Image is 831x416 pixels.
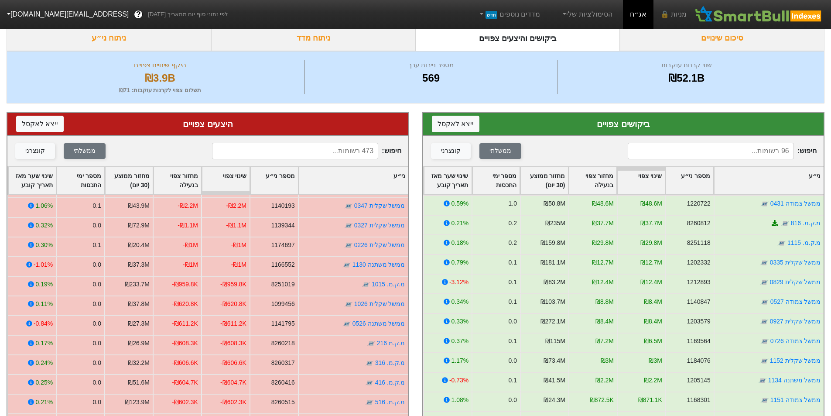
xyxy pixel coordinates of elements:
[15,143,55,159] button: קונצרני
[128,319,150,328] div: ₪27.3M
[508,278,516,287] div: 0.1
[643,317,662,326] div: ₪8.4M
[220,358,246,368] div: -₪606.6K
[93,319,101,328] div: 0.0
[16,116,64,132] button: ייצא לאקסל
[271,378,295,387] div: 8260416
[472,167,520,194] div: Toggle SortBy
[354,241,405,248] a: ממשל שקלית 0226
[271,339,295,348] div: 8260218
[34,260,53,269] div: -1.01%
[372,281,405,288] a: מ.ק.מ. 1015
[7,25,211,51] div: ניתוח ני״ע
[432,117,815,131] div: ביקושים צפויים
[451,356,468,365] div: 1.17%
[352,261,405,268] a: ממשל משתנה 1130
[220,319,246,328] div: -₪611.2K
[172,299,198,309] div: -₪620.8K
[377,340,405,347] a: מ.ק.מ 216
[687,395,710,405] div: 1168301
[777,239,786,248] img: tase link
[768,377,821,384] a: ממשל משתנה 1134
[628,143,794,159] input: 96 רשומות...
[638,395,662,405] div: ₪871.1K
[231,241,246,250] div: -₪1M
[220,280,246,289] div: -₪959.8K
[128,201,150,210] div: ₪43.9M
[128,241,150,250] div: ₪20.4M
[271,260,295,269] div: 1166552
[220,299,246,309] div: -₪620.8K
[172,378,198,387] div: -₪604.7K
[451,258,468,267] div: 0.79%
[544,395,565,405] div: ₪24.3M
[769,259,821,266] a: ממשל שקלית 0335
[18,70,302,86] div: ₪3.9B
[125,398,150,407] div: ₪123.9M
[212,143,401,159] span: חיפוש :
[172,398,198,407] div: -₪602.3K
[759,317,768,326] img: tase link
[8,167,56,194] div: Toggle SortBy
[687,278,710,287] div: 1212893
[449,278,468,287] div: -3.12%
[760,396,769,405] img: tase link
[451,317,468,326] div: 0.33%
[36,201,53,210] div: 1.06%
[694,6,824,23] img: SmartBull
[687,297,710,306] div: 1140847
[271,280,295,289] div: 8251019
[128,221,150,230] div: ₪72.9M
[154,167,201,194] div: Toggle SortBy
[271,358,295,368] div: 8260317
[375,399,405,406] a: מ.ק.מ. 516
[508,376,516,385] div: 0.1
[508,317,516,326] div: 0.0
[93,358,101,368] div: 0.0
[202,167,250,194] div: Toggle SortBy
[540,297,565,306] div: ₪103.7M
[666,167,713,194] div: Toggle SortBy
[640,199,662,208] div: ₪48.6M
[640,258,662,267] div: ₪12.7M
[640,238,662,248] div: ₪29.8M
[617,167,665,194] div: Toggle SortBy
[271,241,295,250] div: 1174697
[365,359,374,368] img: tase link
[643,297,662,306] div: ₪8.4M
[540,238,565,248] div: ₪159.8M
[250,167,298,194] div: Toggle SortBy
[148,10,228,19] span: לפי נתוני סוף יום מתאריך [DATE]
[479,143,521,159] button: ממשלתי
[271,221,295,230] div: 1139344
[365,378,374,387] img: tase link
[344,300,353,309] img: tase link
[540,258,565,267] div: ₪181.1M
[760,199,769,208] img: tase link
[220,378,246,387] div: -₪604.7K
[687,337,710,346] div: 1169564
[687,258,710,267] div: 1202332
[600,356,613,365] div: ₪3M
[352,320,405,327] a: ממשל משתנה 0526
[759,278,768,287] img: tase link
[508,238,516,248] div: 0.2
[544,278,565,287] div: ₪83.2M
[172,319,198,328] div: -₪611.2K
[307,60,555,70] div: מספר ניירות ערך
[226,221,246,230] div: -₪1.1M
[432,116,479,132] button: ייצא לאקסל
[595,317,613,326] div: ₪8.4M
[520,167,568,194] div: Toggle SortBy
[271,398,295,407] div: 8260515
[36,241,53,250] div: 0.30%
[424,167,472,194] div: Toggle SortBy
[620,25,824,51] div: סיכום שינויים
[649,356,662,365] div: ₪3M
[780,219,789,228] img: tase link
[93,260,101,269] div: 0.0
[769,357,821,364] a: ממשל שקלית 1152
[640,278,662,287] div: ₪12.4M
[354,300,405,307] a: ממשל שקלית 1026
[220,398,246,407] div: -₪602.3K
